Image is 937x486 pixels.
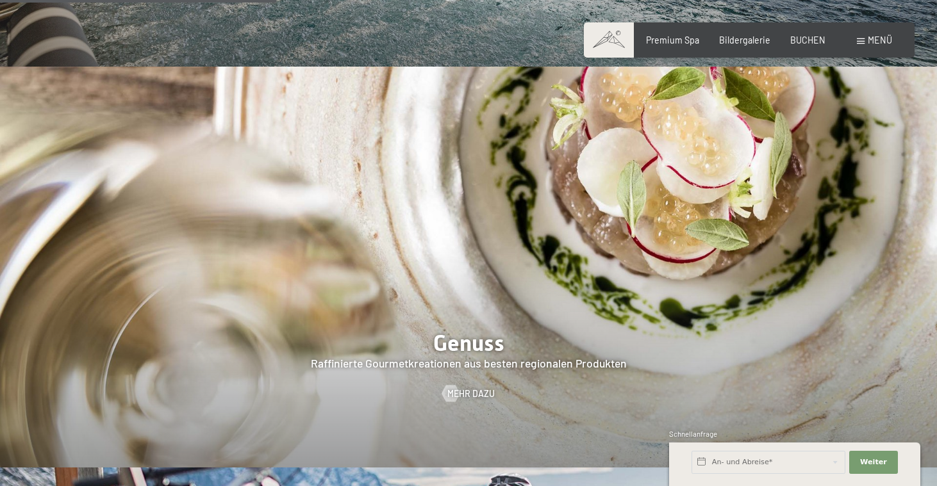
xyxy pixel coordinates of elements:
span: Weiter [860,457,887,467]
span: Mehr dazu [447,387,495,400]
a: Bildergalerie [719,35,770,45]
span: Menü [868,35,892,45]
button: Weiter [849,451,898,474]
a: BUCHEN [790,35,825,45]
a: Mehr dazu [442,387,495,400]
a: Premium Spa [646,35,699,45]
span: Schnellanfrage [669,430,717,438]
